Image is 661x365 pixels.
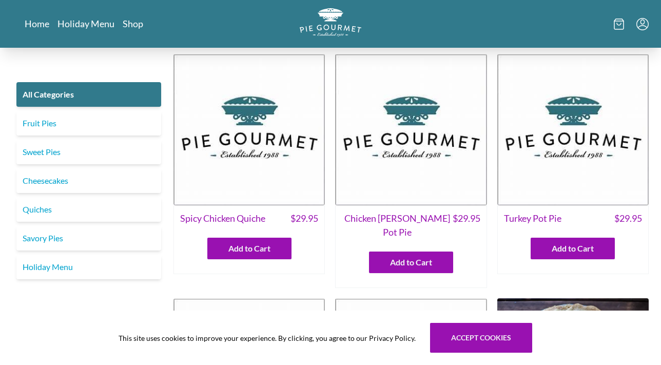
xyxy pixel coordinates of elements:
[504,212,561,225] span: Turkey Pot Pie
[290,212,318,225] span: $ 29.95
[57,17,114,30] a: Holiday Menu
[123,17,143,30] a: Shop
[173,54,325,205] img: Spicy Chicken Quiche
[430,323,532,353] button: Accept cookies
[16,255,161,279] a: Holiday Menu
[342,212,452,239] span: Chicken [PERSON_NAME] Pot Pie
[531,238,615,259] button: Add to Cart
[16,168,161,193] a: Cheesecakes
[552,242,594,255] span: Add to Cart
[497,54,649,205] img: Turkey Pot Pie
[119,333,416,343] span: This site uses cookies to improve your experience. By clicking, you agree to our Privacy Policy.
[636,18,649,30] button: Menu
[25,17,49,30] a: Home
[369,252,453,273] button: Add to Cart
[16,140,161,164] a: Sweet Pies
[335,54,487,205] img: Chicken Curry Pot Pie
[16,226,161,251] a: Savory Pies
[16,82,161,107] a: All Categories
[453,212,480,239] span: $ 29.95
[300,8,361,36] img: logo
[207,238,291,259] button: Add to Cart
[16,111,161,136] a: Fruit Pies
[614,212,642,225] span: $ 29.95
[300,8,361,40] a: Logo
[16,197,161,222] a: Quiches
[228,242,270,255] span: Add to Cart
[180,212,265,225] span: Spicy Chicken Quiche
[390,256,432,268] span: Add to Cart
